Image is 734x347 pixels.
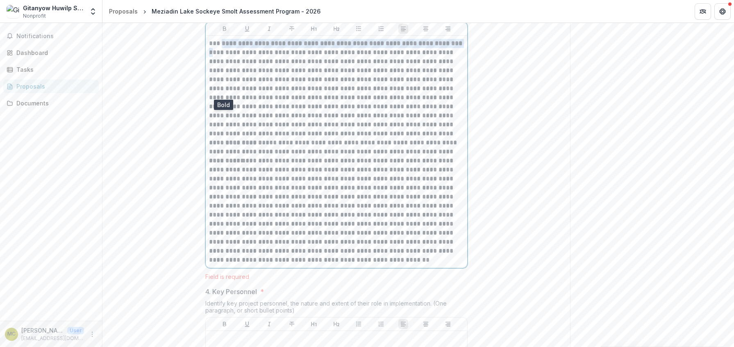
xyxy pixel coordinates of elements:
img: Gitanyow Huwilp Society [7,5,20,18]
button: Heading 2 [332,24,341,34]
div: Dashboard [16,48,92,57]
div: Tasks [16,65,92,74]
p: 4. Key Personnel [205,287,257,297]
button: Strike [287,319,297,329]
a: Dashboard [3,46,99,59]
button: Align Right [443,24,453,34]
button: Bold [220,319,230,329]
button: Align Center [421,24,431,34]
button: Notifications [3,30,99,43]
div: Meziadin Lake Sockeye Smolt Assessment Program - 2026 [152,7,320,16]
button: Align Left [398,24,408,34]
button: Italicize [264,24,274,34]
a: Tasks [3,63,99,76]
button: Align Right [443,319,453,329]
div: Proposals [109,7,138,16]
button: Underline [242,319,252,329]
button: Open entity switcher [87,3,99,20]
button: Heading 2 [332,319,341,329]
button: Bold [220,24,230,34]
div: Field is required [205,273,468,280]
button: Ordered List [376,319,386,329]
p: User [67,327,84,334]
button: More [87,329,97,339]
a: Documents [3,96,99,110]
button: Align Center [421,319,431,329]
button: Align Left [398,319,408,329]
button: Heading 1 [309,319,319,329]
button: Underline [242,24,252,34]
button: Heading 1 [309,24,319,34]
p: [PERSON_NAME] [21,326,64,335]
button: Italicize [264,319,274,329]
div: Mark Cleveland [7,331,16,337]
nav: breadcrumb [106,5,324,17]
button: Ordered List [376,24,386,34]
button: Partners [695,3,711,20]
span: Notifications [16,33,95,40]
button: Bullet List [354,319,364,329]
div: Proposals [16,82,92,91]
div: Documents [16,99,92,107]
button: Bullet List [354,24,364,34]
p: [EMAIL_ADDRESS][DOMAIN_NAME] [21,335,84,342]
div: Gitanyow Huwilp Society [23,4,84,12]
a: Proposals [106,5,141,17]
div: Identify key project personnel, the nature and extent of their role in implementation. (One parag... [205,300,468,317]
button: Get Help [714,3,731,20]
a: Proposals [3,80,99,93]
span: Nonprofit [23,12,46,20]
button: Strike [287,24,297,34]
